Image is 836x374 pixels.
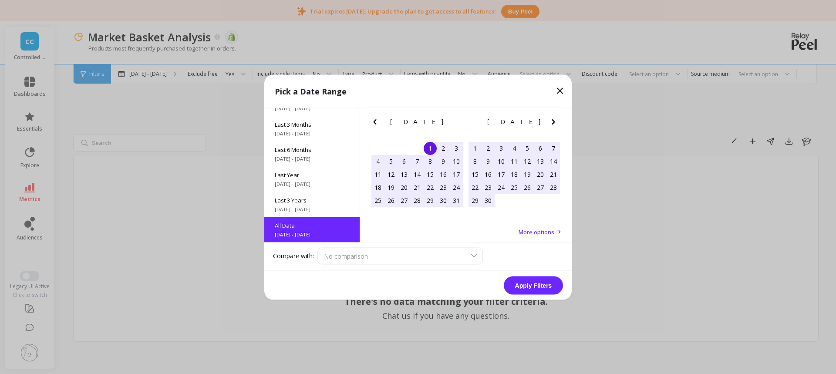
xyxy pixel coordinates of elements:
[508,155,521,168] div: Choose Wednesday, November 11th, 2015
[275,85,347,97] p: Pick a Date Range
[450,181,463,194] div: Choose Saturday, October 24th, 2015
[424,181,437,194] div: Choose Thursday, October 22nd, 2015
[547,142,560,155] div: Choose Saturday, November 7th, 2015
[370,116,384,130] button: Previous Month
[411,155,424,168] div: Choose Wednesday, October 7th, 2015
[504,276,563,294] button: Apply Filters
[398,181,411,194] div: Choose Tuesday, October 20th, 2015
[437,194,450,207] div: Choose Friday, October 30th, 2015
[273,252,314,260] label: Compare with:
[275,221,349,229] span: All Data
[482,155,495,168] div: Choose Monday, November 9th, 2015
[547,181,560,194] div: Choose Saturday, November 28th, 2015
[534,168,547,181] div: Choose Friday, November 20th, 2015
[384,168,398,181] div: Choose Monday, October 12th, 2015
[469,181,482,194] div: Choose Sunday, November 22nd, 2015
[521,155,534,168] div: Choose Thursday, November 12th, 2015
[469,155,482,168] div: Choose Sunday, November 8th, 2015
[495,142,508,155] div: Choose Tuesday, November 3rd, 2015
[424,155,437,168] div: Choose Thursday, October 8th, 2015
[467,116,481,130] button: Previous Month
[534,142,547,155] div: Choose Friday, November 6th, 2015
[398,155,411,168] div: Choose Tuesday, October 6th, 2015
[424,194,437,207] div: Choose Thursday, October 29th, 2015
[451,116,465,130] button: Next Month
[411,181,424,194] div: Choose Wednesday, October 21st, 2015
[275,231,349,238] span: [DATE] - [DATE]
[424,168,437,181] div: Choose Thursday, October 15th, 2015
[548,116,562,130] button: Next Month
[450,168,463,181] div: Choose Saturday, October 17th, 2015
[398,168,411,181] div: Choose Tuesday, October 13th, 2015
[371,142,463,207] div: month 2015-10
[521,181,534,194] div: Choose Thursday, November 26th, 2015
[482,194,495,207] div: Choose Monday, November 30th, 2015
[275,104,349,111] span: [DATE] - [DATE]
[371,181,384,194] div: Choose Sunday, October 18th, 2015
[450,142,463,155] div: Choose Saturday, October 3rd, 2015
[384,194,398,207] div: Choose Monday, October 26th, 2015
[482,142,495,155] div: Choose Monday, November 2nd, 2015
[469,194,482,207] div: Choose Sunday, November 29th, 2015
[482,181,495,194] div: Choose Monday, November 23rd, 2015
[487,118,542,125] span: [DATE]
[275,180,349,187] span: [DATE] - [DATE]
[275,196,349,204] span: Last 3 Years
[371,194,384,207] div: Choose Sunday, October 25th, 2015
[482,168,495,181] div: Choose Monday, November 16th, 2015
[534,181,547,194] div: Choose Friday, November 27th, 2015
[547,155,560,168] div: Choose Saturday, November 14th, 2015
[437,142,450,155] div: Choose Friday, October 2nd, 2015
[275,120,349,128] span: Last 3 Months
[275,206,349,212] span: [DATE] - [DATE]
[521,168,534,181] div: Choose Thursday, November 19th, 2015
[384,155,398,168] div: Choose Monday, October 5th, 2015
[469,168,482,181] div: Choose Sunday, November 15th, 2015
[371,168,384,181] div: Choose Sunday, October 11th, 2015
[411,194,424,207] div: Choose Wednesday, October 28th, 2015
[469,142,482,155] div: Choose Sunday, November 1st, 2015
[519,228,554,236] span: More options
[450,155,463,168] div: Choose Saturday, October 10th, 2015
[424,142,437,155] div: Choose Thursday, October 1st, 2015
[390,118,445,125] span: [DATE]
[275,155,349,162] span: [DATE] - [DATE]
[384,181,398,194] div: Choose Monday, October 19th, 2015
[371,155,384,168] div: Choose Sunday, October 4th, 2015
[275,171,349,179] span: Last Year
[547,168,560,181] div: Choose Saturday, November 21st, 2015
[411,168,424,181] div: Choose Wednesday, October 14th, 2015
[521,142,534,155] div: Choose Thursday, November 5th, 2015
[398,194,411,207] div: Choose Tuesday, October 27th, 2015
[508,181,521,194] div: Choose Wednesday, November 25th, 2015
[495,168,508,181] div: Choose Tuesday, November 17th, 2015
[534,155,547,168] div: Choose Friday, November 13th, 2015
[450,194,463,207] div: Choose Saturday, October 31st, 2015
[437,155,450,168] div: Choose Friday, October 9th, 2015
[275,145,349,153] span: Last 6 Months
[469,142,560,207] div: month 2015-11
[275,130,349,137] span: [DATE] - [DATE]
[495,155,508,168] div: Choose Tuesday, November 10th, 2015
[508,142,521,155] div: Choose Wednesday, November 4th, 2015
[495,181,508,194] div: Choose Tuesday, November 24th, 2015
[508,168,521,181] div: Choose Wednesday, November 18th, 2015
[437,181,450,194] div: Choose Friday, October 23rd, 2015
[437,168,450,181] div: Choose Friday, October 16th, 2015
